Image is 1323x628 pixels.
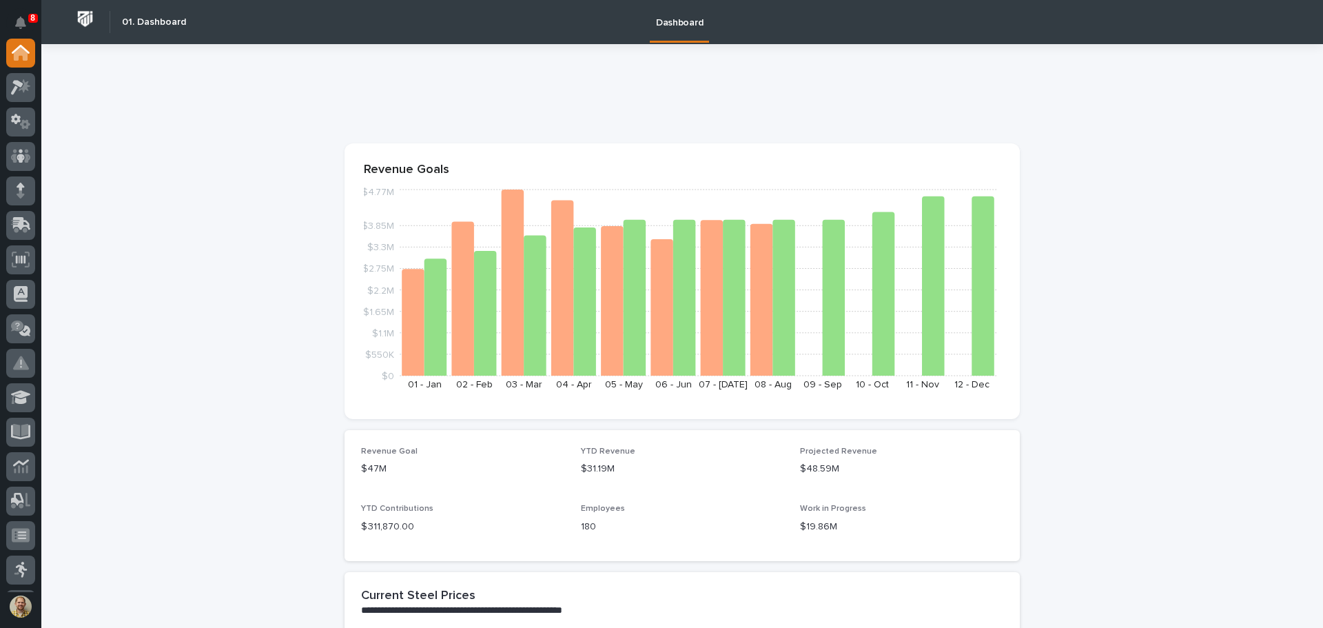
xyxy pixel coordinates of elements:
span: YTD Contributions [361,505,433,513]
tspan: $550K [365,350,394,359]
tspan: $3.85M [362,221,394,231]
button: Notifications [6,8,35,37]
text: 11 - Nov [906,380,939,389]
span: Projected Revenue [800,447,877,456]
text: 07 - [DATE] [699,380,748,389]
p: $ 311,870.00 [361,520,564,534]
p: Revenue Goals [364,163,1001,178]
text: 03 - Mar [506,380,542,389]
text: 04 - Apr [556,380,592,389]
p: $47M [361,462,564,476]
span: Revenue Goal [361,447,418,456]
tspan: $2.2M [367,285,394,295]
tspan: $4.77M [362,188,394,197]
p: 8 [30,13,35,23]
tspan: $1.1M [372,328,394,338]
text: 12 - Dec [954,380,989,389]
h2: 01. Dashboard [122,17,186,28]
button: users-avatar [6,592,35,621]
text: 01 - Jan [408,380,442,389]
tspan: $0 [382,372,394,381]
p: $48.59M [800,462,1003,476]
p: $31.19M [581,462,784,476]
tspan: $1.65M [363,307,394,316]
span: Work in Progress [800,505,866,513]
text: 06 - Jun [655,380,692,389]
tspan: $2.75M [362,264,394,274]
span: Employees [581,505,625,513]
text: 05 - May [605,380,643,389]
text: 09 - Sep [803,380,842,389]
text: 08 - Aug [755,380,792,389]
div: Notifications8 [17,17,35,39]
img: Workspace Logo [72,6,98,32]
h2: Current Steel Prices [361,589,475,604]
span: YTD Revenue [581,447,635,456]
tspan: $3.3M [367,243,394,252]
p: 180 [581,520,784,534]
p: $19.86M [800,520,1003,534]
text: 02 - Feb [456,380,493,389]
text: 10 - Oct [856,380,889,389]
